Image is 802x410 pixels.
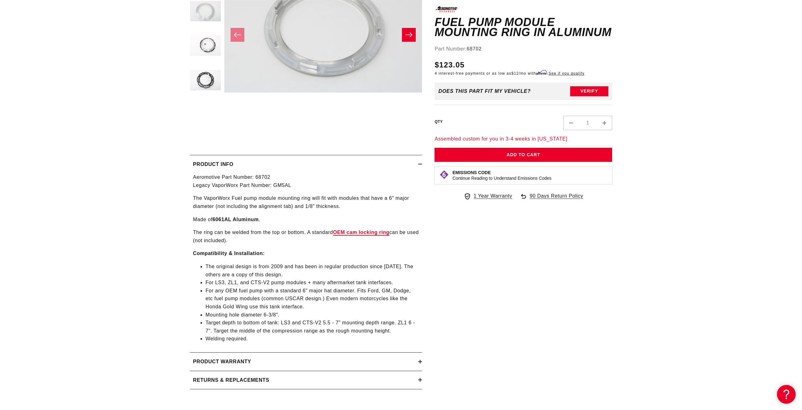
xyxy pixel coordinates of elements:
li: The original design is from 2009 and has been in regular production since [DATE]. The others are ... [206,263,419,279]
strong: Emissions Code [452,170,491,175]
p: The VaporWorx Fuel pump module mounting ring will fit with modules that have a 6" major diameter ... [193,194,419,210]
h2: Product Info [193,160,233,168]
button: Slide left [231,28,244,42]
a: OEM cam locking ring [333,230,389,235]
b: Compatibility & Installation: [193,251,265,256]
li: Target depth to bottom of tank: LS3 and CTS-V2 5.5 - 7" mounting depth range. ZL1 6 - 7". Target ... [206,319,419,335]
h1: Fuel Pump Module Mounting Ring in Aluminum [435,17,612,37]
li: For LS3, ZL1, and CTS-V2 pump modules + many aftermarket tank interfaces. [206,279,419,287]
button: Load image 5 in gallery view [190,65,221,97]
span: $12 [511,71,519,76]
button: Emissions CodeContinue Reading to Understand Emissions Codes [452,169,551,181]
a: See if you qualify - Learn more about Affirm Financing (opens in modal) [549,71,585,76]
p: The ring can be welded from the top or bottom. A standard can be used (not included). [193,228,419,244]
p: Made of . [193,216,419,224]
h2: Returns & replacements [193,376,269,384]
summary: Product warranty [190,353,422,371]
span: Affirm [536,70,547,75]
li: Mounting hole diameter 6-3/8". [206,311,419,319]
span: 1 Year Warranty [474,192,512,200]
a: 90 Days Return Policy [520,192,583,206]
a: 1 Year Warranty [464,192,512,200]
strong: 68702 [467,46,482,51]
button: Verify [570,86,608,96]
li: For any OEM fuel pump with a standard 6" major hat diameter. Fits Ford, GM, Dodge, etc fuel pump ... [206,287,419,311]
p: Continue Reading to Understand Emissions Codes [452,175,551,181]
img: Emissions code [439,169,449,179]
li: Welding required. [206,335,419,343]
h2: Product warranty [193,358,251,366]
button: Slide right [402,28,416,42]
div: Does This part fit My vehicle? [438,88,531,94]
div: Part Number: [435,45,612,53]
p: Assembled custom for you in 3-4 weeks in [US_STATE] [435,135,612,143]
summary: Product Info [190,155,422,173]
p: 4 interest-free payments or as low as /mo with . [435,71,584,76]
span: 90 Days Return Policy [530,192,583,206]
p: Aeromotive Part Number: 68702 Legacy VaporWorx Part Number: GM5AL [193,173,419,189]
summary: Returns & replacements [190,371,422,389]
span: $123.05 [435,59,465,71]
label: QTY [435,119,443,125]
button: Add to Cart [435,148,612,162]
b: 6061AL Aluminum [212,217,259,222]
button: Load image 4 in gallery view [190,31,221,62]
